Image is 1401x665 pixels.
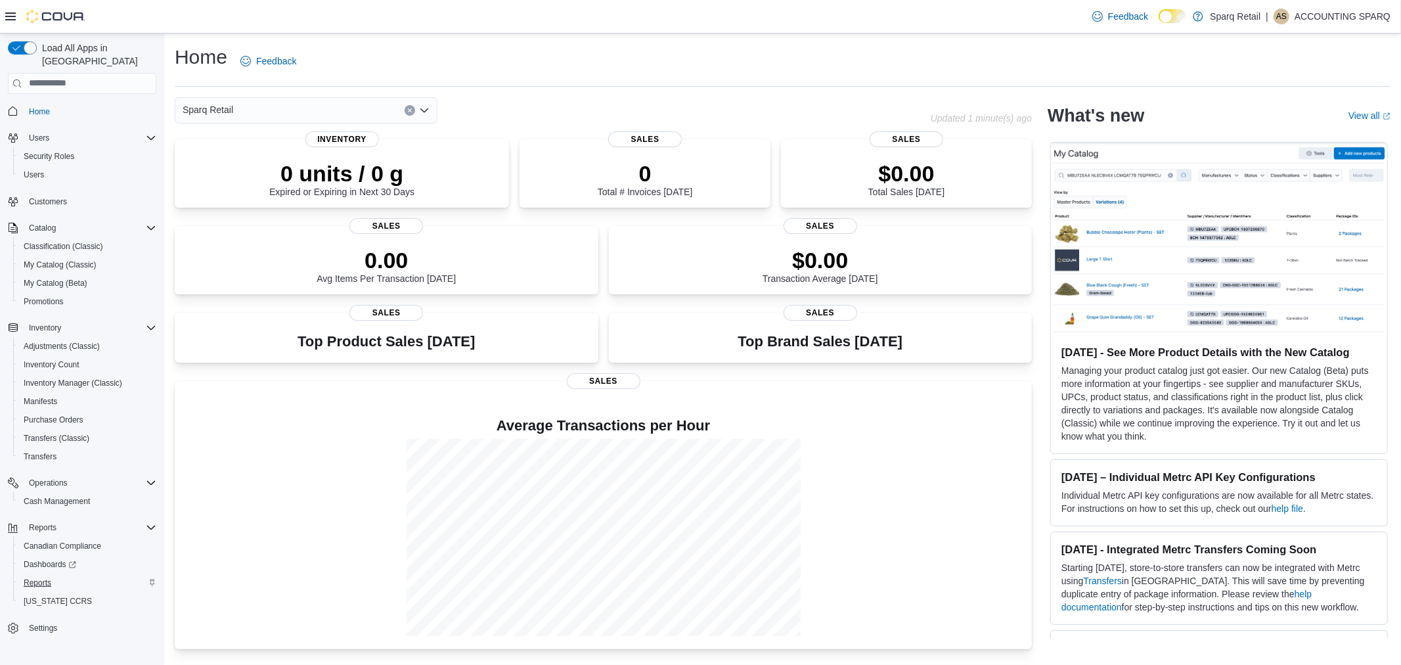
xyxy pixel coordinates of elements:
a: Transfers [18,449,62,465]
span: Cash Management [24,496,90,507]
button: Purchase Orders [13,411,162,429]
span: Purchase Orders [24,415,83,425]
p: 0 [598,160,692,187]
span: Operations [29,478,68,488]
a: Adjustments (Classic) [18,338,105,354]
img: Cova [26,10,85,23]
a: Security Roles [18,149,79,164]
a: Inventory Count [18,357,85,373]
button: Reports [13,574,162,592]
a: Canadian Compliance [18,538,106,554]
a: Transfers (Classic) [18,430,95,446]
a: [US_STATE] CCRS [18,593,97,609]
span: Sales [349,305,423,321]
button: Transfers (Classic) [13,429,162,447]
span: Settings [29,623,57,633]
span: My Catalog (Beta) [24,278,87,288]
button: Users [3,129,162,147]
a: Feedback [1087,3,1153,30]
span: Sales [567,373,640,389]
button: Clear input [405,105,415,116]
span: Adjustments (Classic) [18,338,156,354]
button: Users [24,130,55,146]
span: Security Roles [24,151,74,162]
a: Dashboards [18,557,81,572]
span: Reports [24,520,156,536]
span: Sales [784,305,857,321]
span: Inventory Manager (Classic) [24,378,122,388]
span: Sales [608,131,682,147]
svg: External link [1383,112,1390,120]
span: Users [24,170,44,180]
span: [US_STATE] CCRS [24,596,92,607]
button: Customers [3,192,162,211]
button: Classification (Classic) [13,237,162,256]
div: Total Sales [DATE] [868,160,945,197]
button: Transfers [13,447,162,466]
h2: What's new [1048,105,1144,126]
h3: Top Brand Sales [DATE] [738,334,902,350]
h1: Home [175,44,227,70]
button: Promotions [13,292,162,311]
span: Load All Apps in [GEOGRAPHIC_DATA] [37,41,156,68]
span: Inventory Manager (Classic) [18,375,156,391]
span: Sales [349,218,423,234]
span: My Catalog (Classic) [24,260,97,270]
p: Individual Metrc API key configurations are now available for all Metrc states. For instructions ... [1061,489,1377,515]
p: ACCOUNTING SPARQ [1295,9,1390,24]
button: Security Roles [13,147,162,166]
span: Transfers (Classic) [24,433,89,444]
button: Reports [24,520,62,536]
span: Reports [24,578,51,588]
span: My Catalog (Beta) [18,275,156,291]
button: Open list of options [419,105,430,116]
span: Dark Mode [1159,23,1159,24]
p: | [1266,9,1268,24]
a: Transfers [1083,576,1122,586]
a: Settings [24,620,62,636]
span: Home [24,103,156,120]
span: Purchase Orders [18,412,156,428]
p: Sparq Retail [1210,9,1260,24]
div: Transaction Average [DATE] [763,247,878,284]
span: Feedback [256,55,296,68]
p: Updated 1 minute(s) ago [931,113,1032,124]
p: $0.00 [868,160,945,187]
h3: [DATE] – Individual Metrc API Key Configurations [1061,470,1377,484]
div: ACCOUNTING SPARQ [1274,9,1289,24]
span: Inventory Count [24,359,79,370]
p: Starting [DATE], store-to-store transfers can now be integrated with Metrc using in [GEOGRAPHIC_D... [1061,561,1377,614]
a: My Catalog (Beta) [18,275,93,291]
span: Customers [24,193,156,210]
span: Customers [29,196,67,207]
a: Home [24,104,55,120]
span: Catalog [29,223,56,233]
span: Users [18,167,156,183]
button: Users [13,166,162,184]
span: My Catalog (Classic) [18,257,156,273]
span: Canadian Compliance [18,538,156,554]
span: Classification (Classic) [24,241,103,252]
a: Purchase Orders [18,412,89,428]
button: Canadian Compliance [13,537,162,555]
h3: Top Product Sales [DATE] [298,334,475,350]
span: Manifests [18,394,156,409]
span: Manifests [24,396,57,407]
span: Inventory Count [18,357,156,373]
button: Operations [24,475,73,491]
button: Catalog [24,220,61,236]
span: Home [29,106,50,117]
span: Inventory [29,323,61,333]
button: Inventory Manager (Classic) [13,374,162,392]
span: Transfers [18,449,156,465]
button: Inventory Count [13,355,162,374]
a: Reports [18,575,56,591]
input: Dark Mode [1159,9,1186,23]
span: Inventory [305,131,379,147]
a: My Catalog (Classic) [18,257,102,273]
a: Dashboards [13,555,162,574]
button: My Catalog (Beta) [13,274,162,292]
h4: Average Transactions per Hour [185,418,1021,434]
span: Transfers (Classic) [18,430,156,446]
span: Catalog [24,220,156,236]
